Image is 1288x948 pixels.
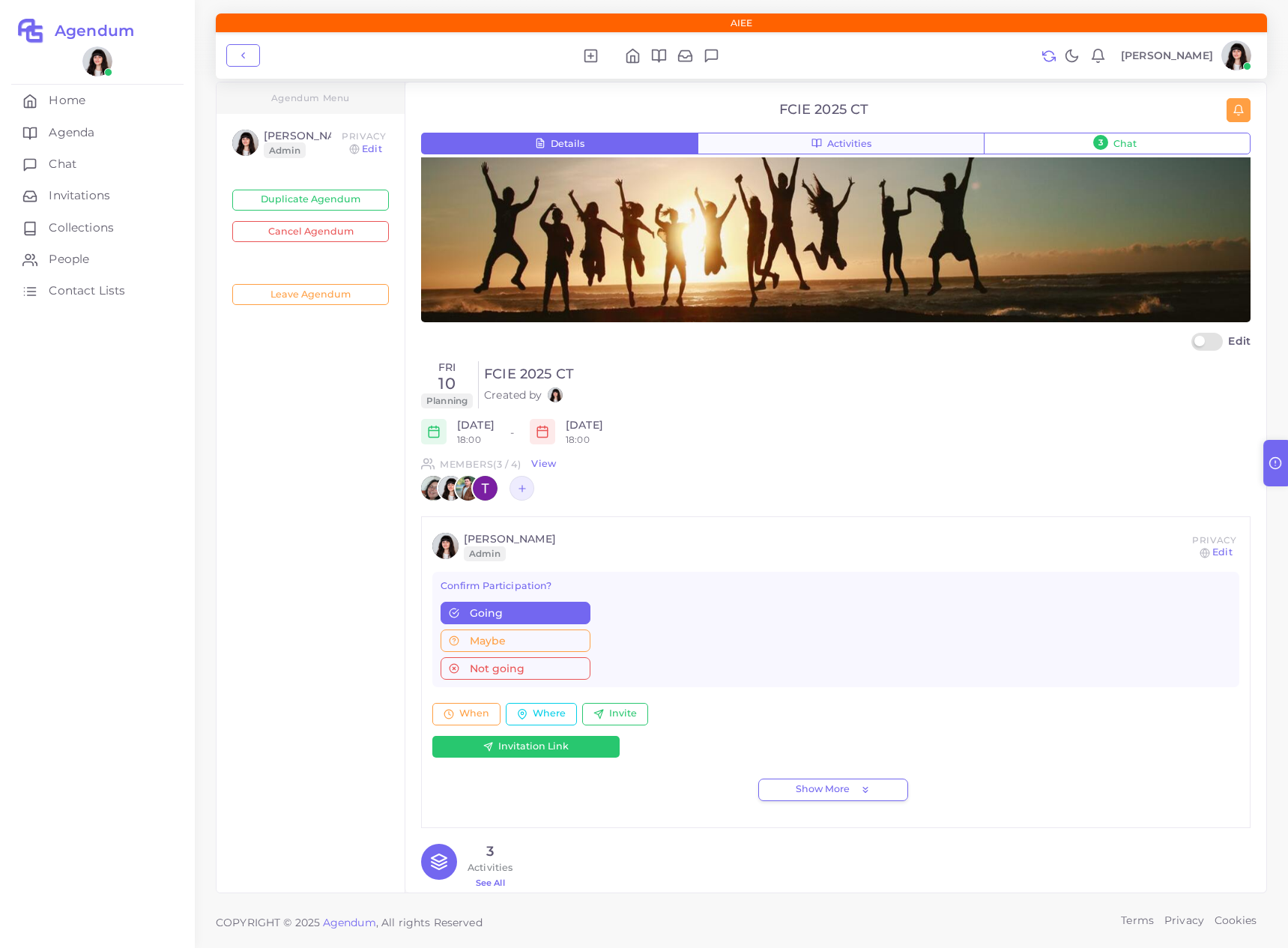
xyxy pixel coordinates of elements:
[44,22,134,40] h2: Agendum
[457,434,481,445] small: 18:00
[1228,334,1251,348] span: Edit
[1215,914,1257,927] a: Cookies
[506,703,577,725] button: Where
[49,251,89,268] span: People
[323,916,376,929] a: Agendum
[779,102,869,118] h4: FCIE 2025 CT
[531,457,556,471] a: View
[484,366,1251,383] a: FCIE 2025 CT
[533,709,566,719] span: Where
[464,546,506,561] span: Admin
[1093,135,1108,150] span: 3
[49,124,94,141] span: Agenda
[510,425,514,440] span: -
[11,275,184,307] a: Contact Lists
[11,244,184,275] a: People
[271,93,350,103] h5: Agendum Menu
[11,212,184,244] a: Collections
[342,130,386,142] span: Privacy
[216,915,483,931] span: COPYRIGHT © 2025
[551,139,584,149] span: Details
[362,142,382,156] a: Edit
[49,92,85,109] span: Home
[421,374,473,393] h3: 10
[698,133,985,155] button: Activities
[441,580,1232,591] h6: Confirm Participation?
[468,860,513,875] p: Activities
[432,703,501,725] button: When
[758,779,908,801] button: Show More
[1192,534,1236,546] span: Privacy
[578,47,604,64] li: New Agendum
[1212,546,1233,559] a: Edit
[421,393,473,408] span: Planning
[672,47,698,64] li: Invitations
[1121,914,1154,927] a: Terms
[11,148,184,180] a: Chat
[441,602,590,624] button: Going
[620,47,646,64] li: Home
[421,361,473,374] h6: Fri
[216,13,1267,32] div: AIEE
[698,47,725,64] li: Chat
[459,709,489,719] span: When
[484,387,542,403] p: Created by
[468,875,513,891] p: See All
[232,221,389,242] button: Cancel Agendum
[421,844,513,892] a: 3ActivitiesSee All
[11,117,184,148] a: Agenda
[232,190,389,211] button: Duplicate Agendum
[1164,914,1204,927] a: Privacy
[984,133,1251,155] button: 3Chat
[49,283,125,299] span: Contact Lists
[470,663,524,674] span: Not going
[49,220,114,236] span: Collections
[498,740,569,752] span: Invitation Link
[432,736,620,758] button: Invitation Link
[646,47,672,64] li: Agenda
[457,419,495,432] h6: [DATE]
[11,180,184,211] a: Invitations
[421,133,698,155] button: Details
[566,419,603,432] h6: [DATE]
[441,657,590,680] button: Not going
[566,434,590,445] small: 18:00
[796,785,850,794] span: Show More
[493,459,521,470] span: (3 / 4)
[11,85,184,116] a: Home
[440,459,521,470] h6: Members
[376,915,483,931] span: , All rights Reserved
[1121,48,1213,64] p: [PERSON_NAME]
[264,130,356,142] h4: [PERSON_NAME]
[470,635,506,646] span: Maybe
[49,156,76,172] span: Chat
[49,187,110,204] span: Invitations
[421,37,1251,323] img: cover-10.jpg
[264,142,306,157] span: Admin
[468,844,513,860] h4: 3
[441,630,590,652] button: Maybe
[464,533,556,546] h4: [PERSON_NAME]
[582,703,648,725] button: Invite
[609,709,637,719] span: Invite
[827,139,871,149] span: Activities
[232,284,389,305] button: Leave Agendum
[1113,139,1137,149] span: Chat
[470,608,503,618] span: Going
